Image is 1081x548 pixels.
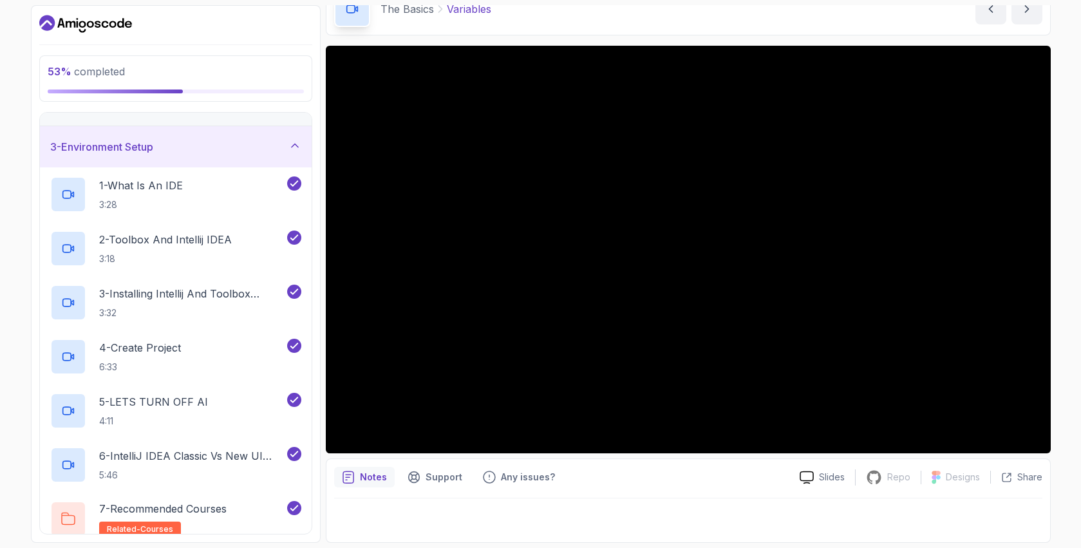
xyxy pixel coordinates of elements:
button: 3-Environment Setup [40,126,312,167]
button: Feedback button [475,467,563,487]
button: 5-LETS TURN OFF AI4:11 [50,393,301,429]
p: Designs [946,471,980,484]
span: related-courses [107,524,173,534]
span: completed [48,65,125,78]
p: 5 - LETS TURN OFF AI [99,394,208,410]
p: 6 - IntelliJ IDEA Classic Vs New UI (User Interface) [99,448,285,464]
p: 3 - Installing Intellij And Toolbox Configuration [99,286,285,301]
p: 7 - Recommended Courses [99,501,227,516]
button: Support button [400,467,470,487]
button: 2-Toolbox And Intellij IDEA3:18 [50,231,301,267]
p: 1 - What Is An IDE [99,178,183,193]
p: 3:28 [99,198,183,211]
p: 3:32 [99,307,285,319]
button: notes button [334,467,395,487]
p: 3:18 [99,252,232,265]
p: Any issues? [501,471,555,484]
button: Share [990,471,1042,484]
a: Dashboard [39,14,132,34]
p: 2 - Toolbox And Intellij IDEA [99,232,232,247]
p: 6:33 [99,361,181,373]
p: 4 - Create Project [99,340,181,355]
button: 6-IntelliJ IDEA Classic Vs New UI (User Interface)5:46 [50,447,301,483]
button: 7-Recommended Coursesrelated-courses [50,501,301,537]
p: Notes [360,471,387,484]
button: 1-What Is An IDE3:28 [50,176,301,213]
p: Share [1017,471,1042,484]
p: Slides [819,471,845,484]
button: 3-Installing Intellij And Toolbox Configuration3:32 [50,285,301,321]
p: 4:11 [99,415,208,428]
iframe: To enrich screen reader interactions, please activate Accessibility in Grammarly extension settings [326,46,1051,453]
a: Slides [789,471,855,484]
p: 5:46 [99,469,285,482]
p: Support [426,471,462,484]
p: Variables [447,1,491,17]
span: 53 % [48,65,71,78]
button: 4-Create Project6:33 [50,339,301,375]
p: The Basics [381,1,434,17]
h3: 3 - Environment Setup [50,139,153,155]
p: Repo [887,471,910,484]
